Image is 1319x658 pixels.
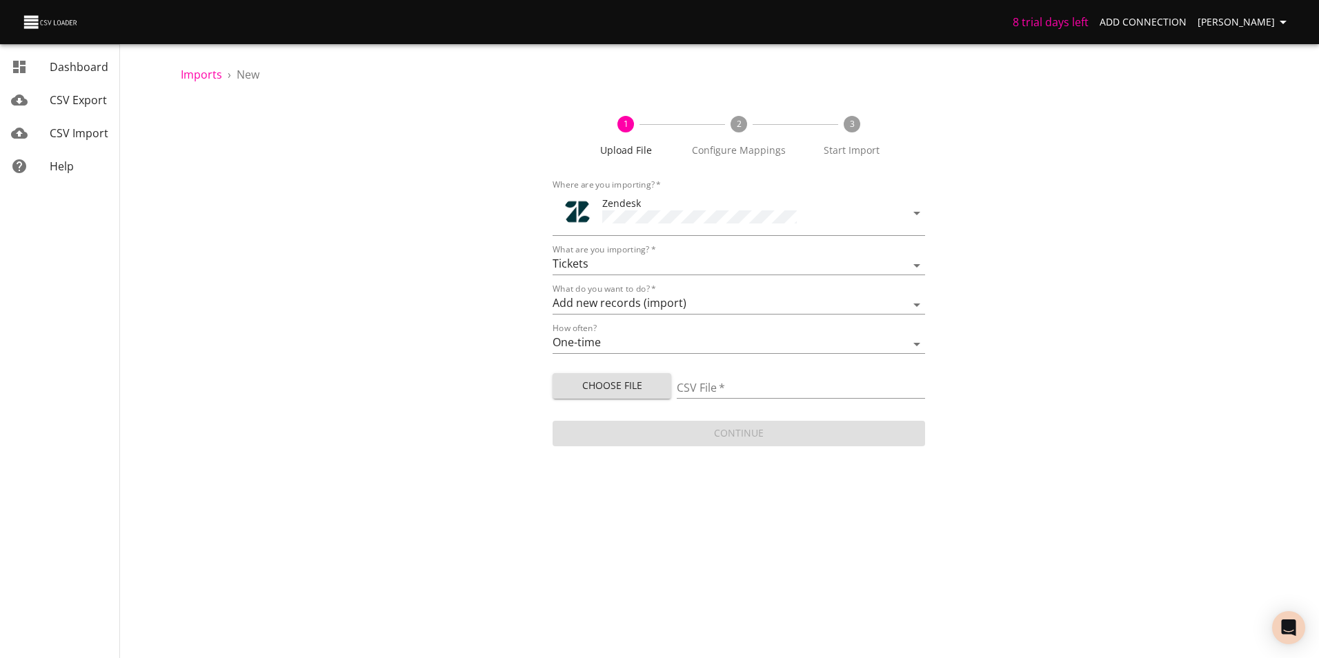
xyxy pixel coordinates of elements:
label: How often? [553,324,597,332]
button: Choose File [553,373,671,399]
label: What are you importing? [553,246,655,254]
label: Where are you importing? [553,181,661,189]
span: Upload File [575,143,677,157]
span: Zendesk [602,197,641,210]
span: Choose File [564,377,660,395]
text: 1 [624,118,628,130]
span: CSV Export [50,92,107,108]
text: 2 [737,118,742,130]
div: Open Intercom Messenger [1272,611,1305,644]
span: CSV Import [50,126,108,141]
button: [PERSON_NAME] [1192,10,1297,35]
img: CSV Loader [22,12,80,32]
span: Add Connection [1100,14,1187,31]
span: Help [50,159,74,174]
span: Start Import [801,143,903,157]
span: [PERSON_NAME] [1198,14,1291,31]
span: Dashboard [50,59,108,74]
li: › [228,66,231,83]
h6: 8 trial days left [1013,12,1089,32]
a: Add Connection [1094,10,1192,35]
span: Configure Mappings [688,143,790,157]
div: Tool [564,198,591,226]
div: ToolZendesk [553,190,924,236]
a: Imports [181,67,222,82]
img: Zendesk [564,198,591,226]
label: What do you want to do? [553,285,656,293]
span: New [237,67,259,82]
text: 3 [849,118,854,130]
